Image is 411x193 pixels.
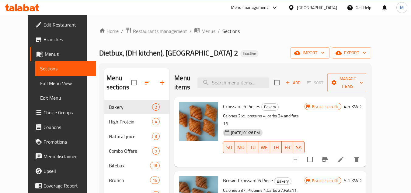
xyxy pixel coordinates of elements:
a: Coverage Report [30,178,96,193]
a: Menu disclaimer [30,149,96,164]
div: items [152,147,160,155]
a: Menus [194,27,215,35]
span: Upsell [44,167,92,175]
span: Sections [40,65,92,72]
button: Add section [155,75,169,90]
div: items [152,118,160,125]
button: Add [283,78,303,88]
button: TH [270,141,282,153]
span: Branch specific [310,178,341,184]
span: export [337,49,366,57]
span: Bakery [109,103,152,111]
span: Coupons [44,123,92,131]
a: Full Menu View [35,76,96,91]
img: Croissant 6 Pieces [179,102,218,141]
div: Brunch16 [104,173,170,188]
span: 2 [152,104,159,110]
div: Bakery2 [104,100,170,114]
span: Add [285,79,301,86]
span: FR [284,143,291,152]
a: Choice Groups [30,105,96,120]
div: [GEOGRAPHIC_DATA] [297,4,337,11]
span: Select all sections [127,76,140,89]
div: Bakery [261,103,279,111]
button: TU [247,141,259,153]
a: Home [99,27,119,35]
span: 16 [150,163,159,169]
div: Natural juice3 [104,129,170,144]
span: Select section first [303,78,327,88]
div: High Protein4 [104,114,170,129]
span: Menus [201,27,215,35]
a: Edit Menu [35,91,96,105]
button: export [332,47,371,59]
span: Restaurants management [133,27,187,35]
span: MO [237,143,245,152]
span: Promotions [44,138,92,145]
a: Upsell [30,164,96,178]
span: Natural juice [109,133,152,140]
span: Edit Menu [40,94,92,102]
span: TU [249,143,256,152]
div: Menu-management [231,4,268,11]
span: Branches [44,36,92,43]
div: Bakery [274,177,291,185]
span: 16 [150,177,159,183]
a: Edit menu item [337,156,344,163]
span: Manage items [332,75,363,90]
div: items [150,177,160,184]
span: Choice Groups [44,109,92,116]
span: SU [226,143,232,152]
a: Coupons [30,120,96,134]
span: Select section [270,76,283,89]
span: Edit Restaurant [44,21,92,28]
div: Bitebux16 [104,158,170,173]
h6: 5.1 KWD [344,176,361,185]
span: High Protein [109,118,152,125]
h2: Menu sections [106,73,131,92]
span: M [400,4,404,11]
span: Sort sections [140,75,155,90]
span: Brown Croissant 6 Piece [223,176,273,185]
div: Inactive [240,50,259,57]
span: Add item [283,78,303,88]
h2: Menu items [174,73,190,92]
span: Bitebux [109,162,150,169]
span: TH [273,143,279,152]
button: delete [349,152,364,167]
nav: breadcrumb [99,27,371,35]
span: Sections [222,27,240,35]
li: / [190,27,192,35]
button: SA [293,141,305,153]
button: SU [223,141,235,153]
h6: 4.5 KWD [344,102,361,111]
p: Calories 255, proteins 4, carbs 24 and fats 15 [223,112,305,127]
input: search [197,77,269,88]
span: import [295,49,325,57]
button: FR [282,141,293,153]
span: Bakery [274,178,291,185]
span: WE [261,143,268,152]
li: / [218,27,220,35]
a: Menus [30,47,96,61]
span: Branch specific [310,104,341,109]
button: Manage items [327,73,368,92]
a: Edit Restaurant [30,17,96,32]
span: 3 [152,134,159,139]
span: Select to update [304,153,316,166]
button: Branch-specific-item [318,152,332,167]
button: MO [235,141,247,153]
div: Combo Offers9 [104,144,170,158]
span: Brunch [109,177,150,184]
div: items [150,162,160,169]
span: Bakery [262,103,278,110]
li: / [121,27,123,35]
a: Promotions [30,134,96,149]
button: WE [258,141,270,153]
span: Combo Offers [109,147,152,155]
